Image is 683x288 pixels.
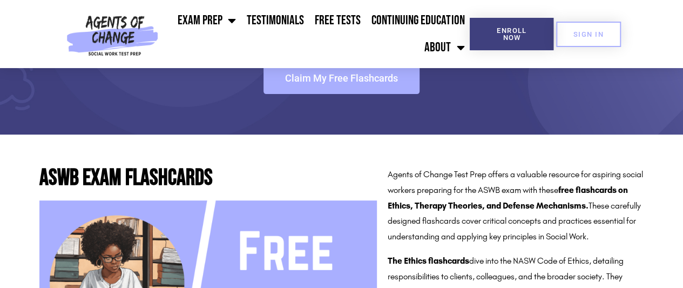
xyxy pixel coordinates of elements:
[388,167,644,245] p: Agents of Change Test Prep offers a valuable resource for aspiring social workers preparing for t...
[419,34,470,61] a: About
[388,256,469,266] strong: The Ethics flashcards
[556,22,621,47] a: SIGN IN
[573,31,604,38] span: SIGN IN
[487,27,536,41] span: Enroll Now
[163,7,470,61] nav: Menu
[39,167,377,190] h2: ASWB Exam Flashcards
[172,7,241,34] a: Exam Prep
[241,7,309,34] a: Testimonials
[263,63,420,94] a: Claim My Free Flashcards
[285,73,398,83] span: Claim My Free Flashcards
[309,7,366,34] a: Free Tests
[470,18,553,50] a: Enroll Now
[366,7,470,34] a: Continuing Education
[388,185,628,211] strong: free flashcards on Ethics, Therapy Theories, and Defense Mechanisms.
